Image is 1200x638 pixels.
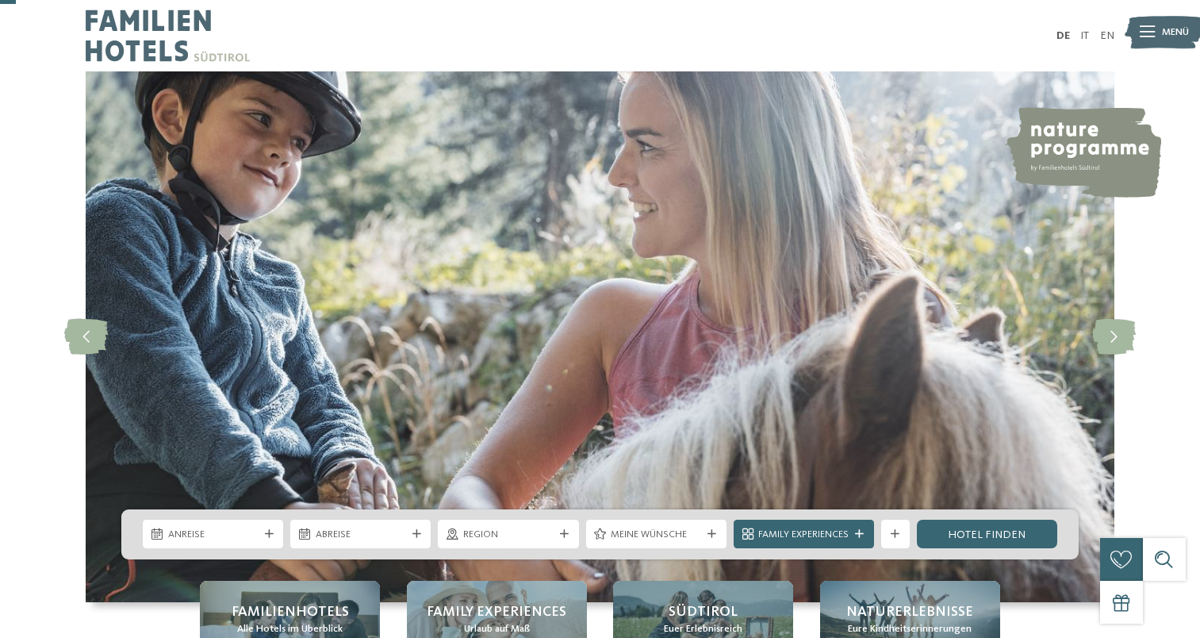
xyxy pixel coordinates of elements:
[86,71,1114,602] img: Familienhotels Südtirol: The happy family places
[316,528,406,542] span: Abreise
[463,528,554,542] span: Region
[1004,107,1161,198] img: nature programme by Familienhotels Südtirol
[846,602,973,622] span: Naturerlebnisse
[848,622,972,636] span: Eure Kindheitserinnerungen
[427,602,566,622] span: Family Experiences
[237,622,343,636] span: Alle Hotels im Überblick
[664,622,742,636] span: Euer Erlebnisreich
[1056,30,1070,41] a: DE
[917,520,1057,548] a: Hotel finden
[1162,25,1189,40] span: Menü
[1100,30,1114,41] a: EN
[611,528,701,542] span: Meine Wünsche
[758,528,849,542] span: Family Experiences
[232,602,349,622] span: Familienhotels
[464,622,530,636] span: Urlaub auf Maß
[669,602,738,622] span: Südtirol
[1080,30,1089,41] a: IT
[168,528,259,542] span: Anreise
